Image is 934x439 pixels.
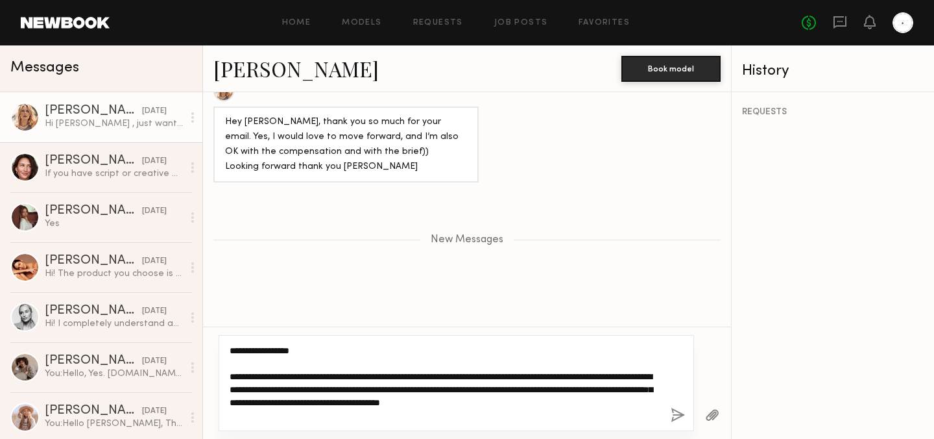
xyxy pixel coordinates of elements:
[142,155,167,168] div: [DATE]
[142,305,167,318] div: [DATE]
[621,56,721,82] button: Book model
[142,105,167,118] div: [DATE]
[225,115,467,175] div: Hey [PERSON_NAME], thank you so much for your email. Yes, I would love to move forward, and I’m a...
[45,218,183,230] div: Yes
[45,168,183,180] div: If you have script or creative brief let me know would love to review or additional terms and con...
[45,118,183,130] div: Hi [PERSON_NAME] , just wanted to follow up. Also my address just in case. [PERSON_NAME] [STREET_...
[742,108,924,117] div: REQUESTS
[45,318,183,330] div: Hi! I completely understand about the limited quantities. Since I typically reserve collaboration...
[579,19,630,27] a: Favorites
[621,62,721,73] a: Book model
[213,55,379,82] a: [PERSON_NAME]
[142,405,167,418] div: [DATE]
[142,255,167,268] div: [DATE]
[45,255,142,268] div: [PERSON_NAME]
[45,155,142,168] div: [PERSON_NAME]
[142,205,167,218] div: [DATE]
[142,355,167,368] div: [DATE]
[45,105,142,118] div: [PERSON_NAME]
[45,355,142,368] div: [PERSON_NAME]
[413,19,463,27] a: Requests
[431,234,503,245] span: New Messages
[45,205,142,218] div: [PERSON_NAME]
[45,368,183,380] div: You: Hello, Yes. [DOMAIN_NAME] Thank you
[342,19,381,27] a: Models
[45,305,142,318] div: [PERSON_NAME]
[742,64,924,79] div: History
[45,418,183,430] div: You: Hello [PERSON_NAME], Thank you very much for your kind response. We would be delighted to pr...
[45,405,142,418] div: [PERSON_NAME]
[282,19,311,27] a: Home
[494,19,548,27] a: Job Posts
[10,60,79,75] span: Messages
[45,268,183,280] div: Hi! The product you choose is fine, I like all the products in general, no problem!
